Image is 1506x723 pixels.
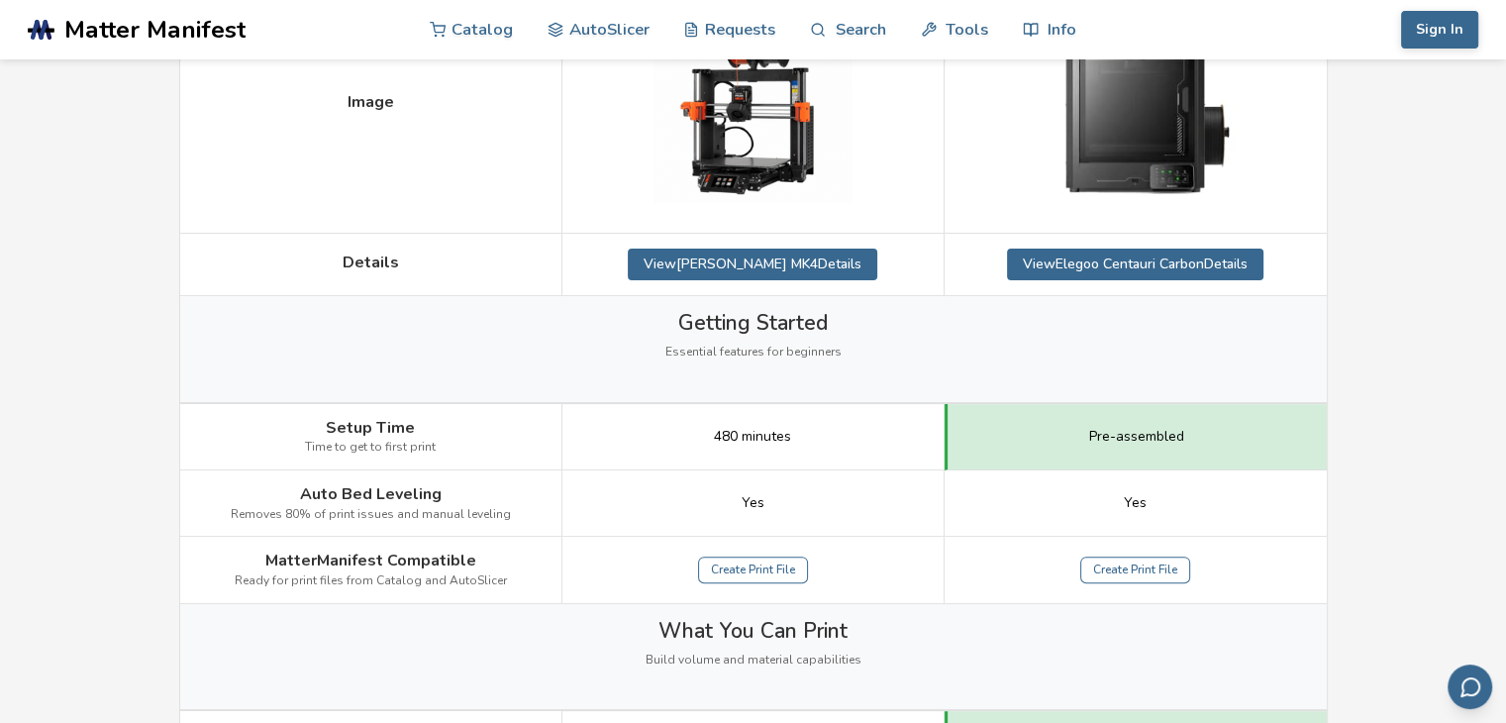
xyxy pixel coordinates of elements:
span: Removes 80% of print issues and manual leveling [231,508,511,522]
span: Ready for print files from Catalog and AutoSlicer [235,574,507,588]
span: Build volume and material capabilities [646,654,861,668]
span: Auto Bed Leveling [300,485,442,503]
span: 480 minutes [714,429,791,445]
span: Yes [1124,495,1147,511]
a: View[PERSON_NAME] MK4Details [628,249,877,280]
span: MatterManifest Compatible [265,552,476,569]
span: Pre-assembled [1089,429,1184,445]
span: Getting Started [678,311,828,335]
span: Time to get to first print [305,441,436,455]
button: Sign In [1401,11,1478,49]
span: What You Can Print [658,619,848,643]
span: Setup Time [326,419,415,437]
a: ViewElegoo Centauri CarbonDetails [1007,249,1263,280]
span: Yes [742,495,764,511]
span: Image [348,93,394,111]
a: Create Print File [698,557,808,584]
button: Send feedback via email [1448,665,1492,709]
a: Create Print File [1080,557,1190,584]
span: Essential features for beginners [665,346,842,360]
span: Matter Manifest [64,16,246,44]
span: Details [343,254,399,271]
img: Prusa MK4 [653,5,852,203]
